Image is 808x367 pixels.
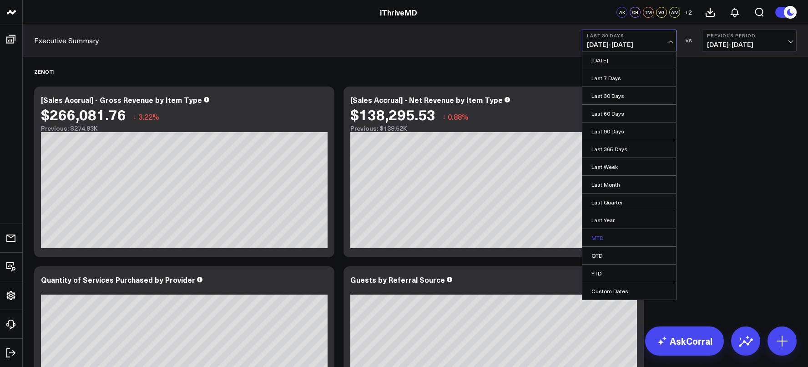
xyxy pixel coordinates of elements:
div: AM [669,7,680,18]
a: Last 7 Days [582,69,676,87]
span: [DATE] - [DATE] [707,41,792,48]
a: Last 365 Days [582,140,676,158]
a: YTD [582,265,676,282]
button: +2 [682,7,693,18]
button: Last 30 Days[DATE]-[DATE] [582,30,677,51]
div: VG [656,7,667,18]
div: Quantity of Services Purchased by Provider [41,275,195,285]
b: Previous Period [707,33,792,38]
div: $138,295.53 [350,106,435,122]
a: Last 30 Days [582,87,676,104]
span: + 2 [684,9,692,15]
span: ↓ [133,111,136,122]
div: $266,081.76 [41,106,126,122]
div: VS [681,38,697,43]
div: Previous: $139.52K [350,125,637,132]
a: QTD [582,247,676,264]
b: Last 30 Days [587,33,672,38]
div: Guests by Referral Source [350,275,445,285]
div: TM [643,7,654,18]
a: Executive Summary [34,36,99,46]
span: [DATE] - [DATE] [587,41,672,48]
a: iThriveMD [380,7,417,17]
span: 0.88% [448,112,469,122]
a: Custom Dates [582,282,676,300]
div: [Sales Accrual] - Gross Revenue by Item Type [41,95,202,105]
a: Last Year [582,211,676,229]
div: [Sales Accrual] - Net Revenue by Item Type [350,95,503,105]
div: Zenoti [34,61,55,82]
a: Last Week [582,158,676,175]
button: Previous Period[DATE]-[DATE] [702,30,797,51]
div: Previous: $274.93K [41,125,328,132]
a: Last 90 Days [582,122,676,140]
a: Last 60 Days [582,105,676,122]
a: Last Month [582,176,676,193]
a: MTD [582,229,676,246]
span: 3.22% [138,112,159,122]
a: Last Quarter [582,194,676,211]
a: [DATE] [582,51,676,69]
div: AK [616,7,627,18]
a: AskCorral [645,326,724,356]
span: ↓ [442,111,446,122]
div: CH [630,7,641,18]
